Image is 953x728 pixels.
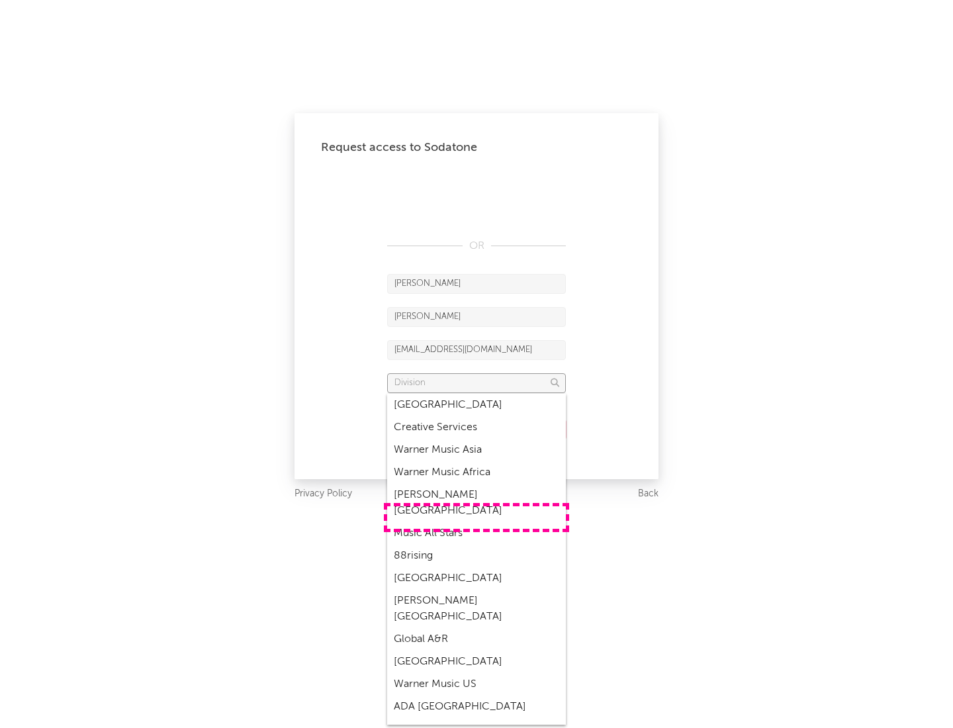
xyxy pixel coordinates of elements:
[321,140,632,156] div: Request access to Sodatone
[387,340,566,360] input: Email
[387,238,566,254] div: OR
[387,439,566,461] div: Warner Music Asia
[387,628,566,651] div: Global A&R
[387,696,566,718] div: ADA [GEOGRAPHIC_DATA]
[387,307,566,327] input: Last Name
[387,484,566,522] div: [PERSON_NAME] [GEOGRAPHIC_DATA]
[387,461,566,484] div: Warner Music Africa
[387,590,566,628] div: [PERSON_NAME] [GEOGRAPHIC_DATA]
[387,522,566,545] div: Music All Stars
[387,394,566,416] div: [GEOGRAPHIC_DATA]
[387,651,566,673] div: [GEOGRAPHIC_DATA]
[387,545,566,567] div: 88rising
[638,486,658,502] a: Back
[387,567,566,590] div: [GEOGRAPHIC_DATA]
[387,416,566,439] div: Creative Services
[387,373,566,393] input: Division
[387,673,566,696] div: Warner Music US
[295,486,352,502] a: Privacy Policy
[387,274,566,294] input: First Name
